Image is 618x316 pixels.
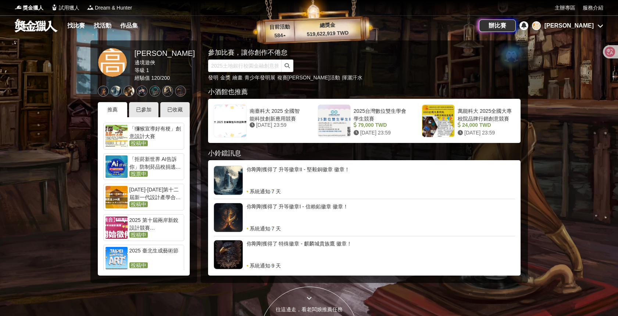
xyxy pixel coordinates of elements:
[160,102,190,117] div: 已收藏
[103,123,184,150] a: 「獼猴宣導好有梗」創意設計大賽投稿中
[98,48,127,77] a: 高
[129,247,182,262] div: 2025 臺北生成藝術節
[129,232,148,238] span: 投稿中
[129,201,148,207] span: 投稿中
[151,75,170,81] span: 120 / 200
[544,21,594,30] div: [PERSON_NAME]
[129,102,158,117] div: 已參加
[135,48,195,59] div: [PERSON_NAME]
[270,225,272,232] span: ·
[87,4,94,11] img: Logo
[129,216,182,231] div: 2025 第十屆兩岸新銳設計競賽 [PERSON_NAME]獎
[260,306,358,313] div: 往這邊走，看老闆娘推薦任務
[458,107,512,121] div: 萬能科大 2025全國大專校院品牌行銷創意競賽
[129,171,148,177] span: 投票中
[294,29,361,39] p: 519,622,919 TWD
[15,4,22,11] img: Logo
[354,107,408,121] div: 2025台灣數位雙生學會學生競賽
[59,4,79,12] span: 試用獵人
[354,129,408,137] div: [DATE] 23:59
[208,87,521,97] div: 小酒館也推薦
[232,75,243,80] a: 繪畫
[103,245,184,272] a: 2025 臺北生成藝術節投稿中
[117,21,141,31] a: 作品集
[51,4,79,12] a: Logo試用獵人
[87,4,132,12] a: LogoDream & Hunter
[458,129,512,137] div: [DATE] 23:59
[208,75,218,80] a: 發明
[479,19,516,32] a: 辦比賽
[418,101,518,141] a: 萬能科大 2025全國大專校院品牌行銷創意競賽 24,000 TWD [DATE] 23:59
[271,262,281,269] span: 9 天
[146,67,149,73] span: 1
[129,125,182,140] div: 「獼猴宣導好有梗」創意設計大賽
[247,240,515,262] div: 你剛剛獲得了 特殊徽章 - 麒麟城貴族鷹 徽章！
[208,48,495,58] div: 參加比賽，讓你創作不倦怠
[103,153,184,180] a: 「拒菸新世界 AI告訴你」防制菸品稅捐逃漏 徵件比賽投票中
[98,102,127,117] div: 推薦
[250,262,270,269] span: 系統通知
[135,67,145,73] span: 等級
[208,148,521,158] div: 小鈴鐺訊息
[247,203,515,225] div: 你剛剛獲得了 升等徽章I - 信賴鉛徽章 徽章！
[208,60,282,72] input: 2025土地銀行校園金融創意挑戰賽：從你出發 開啟智慧金融新頁
[129,186,182,201] div: [DATE]-[DATE]第十二屆新一代設計產學合作_學生徵件
[135,59,195,67] div: 邊境遊俠
[270,188,272,195] span: ·
[135,75,150,81] span: 經驗值
[532,21,541,30] div: 高
[15,4,43,12] a: Logo獎金獵人
[458,121,512,129] div: 24,000 TWD
[244,75,275,80] a: 青少年發明展
[265,23,294,32] p: 目前活動
[271,225,281,232] span: 7 天
[271,188,281,195] span: 7 天
[220,75,231,80] a: 金獎
[210,101,310,141] a: 南臺科大 2025 全國智能科技創新應用競賽 [DATE] 23:59
[214,203,515,232] a: 你剛剛獲得了 升等徽章I - 信賴鉛徽章 徽章！系統通知·7 天
[214,166,515,195] a: 你剛剛獲得了 升等徽章II - 堅毅銅徽章 徽章！系統通知·7 天
[294,20,361,30] p: 總獎金
[95,4,132,12] span: Dream & Hunter
[51,4,58,11] img: Logo
[265,31,295,40] p: 584 ▴
[129,262,148,268] span: 投稿中
[277,75,340,80] a: 複賽[PERSON_NAME]活動
[250,225,270,232] span: 系統通知
[103,184,184,211] a: [DATE]-[DATE]第十二屆新一代設計產學合作_學生徵件投稿中
[129,140,148,146] span: 投稿中
[583,4,603,12] a: 服務介紹
[91,21,114,31] a: 找活動
[250,107,304,121] div: 南臺科大 2025 全國智能科技創新應用競賽
[250,121,304,129] div: [DATE] 23:59
[270,262,272,269] span: ·
[103,214,184,241] a: 2025 第十屆兩岸新銳設計競賽 [PERSON_NAME]獎投稿中
[250,188,270,195] span: 系統通知
[214,240,515,269] a: 你剛剛獲得了 特殊徽章 - 麒麟城貴族鷹 徽章！系統通知·9 天
[23,4,43,12] span: 獎金獵人
[64,21,88,31] a: 找比賽
[342,75,362,80] a: 揮灑汗水
[354,121,408,129] div: 79,000 TWD
[314,101,414,141] a: 2025台灣數位雙生學會學生競賽 79,000 TWD [DATE] 23:59
[129,155,182,170] div: 「拒菸新世界 AI告訴你」防制菸品稅捐逃漏 徵件比賽
[247,166,515,188] div: 你剛剛獲得了 升等徽章II - 堅毅銅徽章 徽章！
[555,4,575,12] a: 主辦專區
